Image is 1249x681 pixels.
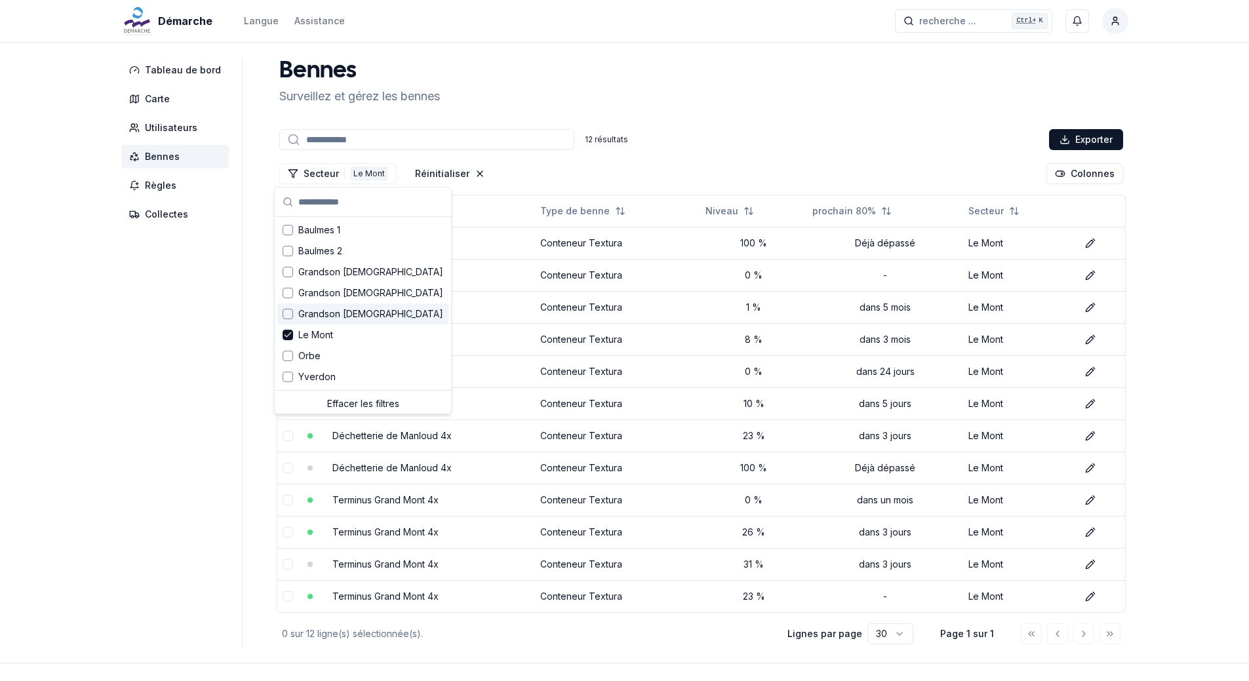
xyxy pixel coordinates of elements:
div: 0 % [705,365,802,378]
td: Le Mont [963,387,1074,419]
span: Grandson [DEMOGRAPHIC_DATA] [298,286,443,300]
span: Grandson [DEMOGRAPHIC_DATA] [298,265,443,279]
button: Not sorted. Click to sort ascending. [961,201,1027,222]
button: select-row [283,431,293,441]
span: Yverdon [298,370,336,383]
span: Orbe [298,349,321,362]
button: select-row [283,591,293,602]
div: 0 % [705,494,802,507]
td: Conteneur Textura [535,548,701,580]
button: Réinitialiser les filtres [407,163,493,184]
td: Le Mont [963,291,1074,323]
span: Tableau de bord [145,64,221,77]
div: 0 sur 12 ligne(s) sélectionnée(s). [282,627,766,640]
a: Règles [121,174,234,197]
div: - [812,590,958,603]
button: Not sorted. Click to sort ascending. [532,201,633,222]
button: Filtrer les lignes [279,163,397,184]
span: Carte [145,92,170,106]
a: Bennes [121,145,234,168]
p: Lignes par page [787,627,862,640]
a: Assistance [294,13,345,29]
span: Bennes [145,150,180,163]
button: select-row [283,527,293,537]
h1: Bennes [279,58,440,85]
td: Conteneur Textura [535,291,701,323]
div: 31 % [705,558,802,571]
div: dans 3 jours [812,526,958,539]
div: Effacer les filtres [277,393,448,414]
span: recherche ... [919,14,976,28]
td: Conteneur Textura [535,484,701,516]
a: Terminus Grand Mont 4x [332,558,439,570]
a: Terminus Grand Mont 4x [332,591,439,602]
td: Le Mont [963,484,1074,516]
a: Utilisateurs [121,116,234,140]
td: Le Mont [963,580,1074,612]
div: Le Mont [350,166,388,181]
td: Conteneur Textura [535,419,701,452]
td: Le Mont [963,419,1074,452]
div: dans un mois [812,494,958,507]
td: Conteneur Textura [535,452,701,484]
div: dans 3 jours [812,558,958,571]
div: 10 % [705,397,802,410]
div: 100 % [705,237,802,250]
button: Cocher les colonnes [1046,163,1123,184]
td: Le Mont [963,259,1074,291]
div: 0 % [705,269,802,282]
a: Terminus Grand Mont 4x [332,526,439,537]
span: Grandson [DEMOGRAPHIC_DATA] [298,307,443,321]
span: Démarche [158,13,212,29]
div: Déjà dépassé [812,237,958,250]
td: Conteneur Textura [535,387,701,419]
a: Collectes [121,203,234,226]
span: Type de benne [540,204,610,218]
a: Carte [121,87,234,111]
a: Terminus Grand Mont 4x [332,494,439,505]
td: Conteneur Textura [535,259,701,291]
td: Le Mont [963,323,1074,355]
span: Règles [145,179,176,192]
span: Collectes [145,208,188,221]
a: Tableau de bord [121,58,234,82]
span: Secteur [968,204,1004,218]
span: Baulmes 1 [298,224,340,237]
span: Le Mont [298,328,333,341]
button: Exporter [1049,129,1123,150]
td: Conteneur Textura [535,355,701,387]
button: select-row [283,559,293,570]
td: Conteneur Textura [535,580,701,612]
a: Déchetterie de Manloud 4x [332,430,452,441]
p: Surveillez et gérez les bennes [279,87,440,106]
div: dans 3 jours [812,429,958,442]
img: Démarche Logo [121,5,153,37]
a: Démarche [121,13,218,29]
button: Not sorted. Click to sort ascending. [698,201,762,222]
a: Déchetterie de Manloud 4x [332,462,452,473]
div: dans 5 mois [812,301,958,314]
div: dans 3 mois [812,333,958,346]
span: Baulmes 2 [298,244,342,258]
div: 1 % [705,301,802,314]
span: prochain 80% [812,204,876,218]
div: - [812,269,958,282]
div: dans 5 jours [812,397,958,410]
td: Le Mont [963,452,1074,484]
td: Conteneur Textura [535,516,701,548]
div: 100 % [705,461,802,475]
td: Conteneur Textura [535,323,701,355]
div: Déjà dépassé [812,461,958,475]
span: Utilisateurs [145,121,197,134]
button: Not sorted. Click to sort ascending. [804,201,900,222]
td: Le Mont [963,516,1074,548]
span: Niveau [705,204,738,218]
div: 8 % [705,333,802,346]
div: 26 % [705,526,802,539]
button: select-row [283,463,293,473]
div: dans 24 jours [812,365,958,378]
button: select-row [283,495,293,505]
td: Le Mont [963,548,1074,580]
div: 23 % [705,590,802,603]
